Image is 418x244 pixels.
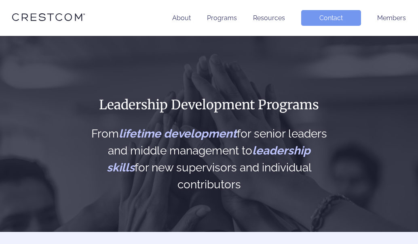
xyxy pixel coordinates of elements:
[301,10,361,26] a: Contact
[377,14,406,22] a: Members
[89,125,330,193] h2: From for senior leaders and middle management to for new supervisors and individual contributors
[107,144,310,174] span: leadership skills
[253,14,285,22] a: Resources
[89,96,330,113] h1: Leadership Development Programs
[119,127,237,140] span: lifetime development
[172,14,191,22] a: About
[207,14,237,22] a: Programs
